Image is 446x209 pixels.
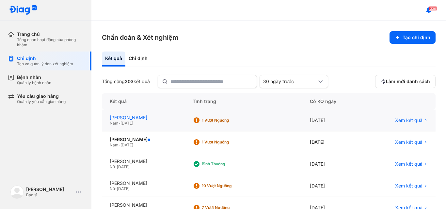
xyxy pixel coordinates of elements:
[17,74,51,80] div: Bệnh nhân
[302,131,364,153] div: [DATE]
[202,183,254,188] div: 10 Vượt ngưỡng
[17,99,66,104] div: Quản lý yêu cầu giao hàng
[395,139,422,145] span: Xem kết quả
[17,37,84,48] div: Tổng quan hoạt động của phòng khám
[110,142,119,147] span: Nam
[17,55,73,61] div: Chỉ định
[17,61,73,67] div: Tạo và quản lý đơn xét nghiệm
[120,142,133,147] span: [DATE]
[390,31,436,44] button: Tạo chỉ định
[115,186,117,191] span: -
[102,33,178,42] h3: Chẩn đoán & Xét nghiệm
[375,75,436,88] button: Làm mới danh sách
[117,164,130,169] span: [DATE]
[202,140,254,145] div: 1 Vượt ngưỡng
[110,121,119,126] span: Nam
[263,79,317,84] div: 30 ngày trước
[10,186,24,199] img: logo
[302,153,364,175] div: [DATE]
[110,164,115,169] span: Nữ
[26,187,73,192] div: [PERSON_NAME]
[119,142,120,147] span: -
[115,164,117,169] span: -
[110,158,177,164] div: [PERSON_NAME]
[102,79,150,84] div: Tổng cộng kết quả
[26,192,73,198] div: Bác sĩ
[395,117,422,123] span: Xem kết quả
[120,121,133,126] span: [DATE]
[302,93,364,110] div: Có KQ ngày
[110,186,115,191] span: Nữ
[117,186,130,191] span: [DATE]
[429,6,437,11] span: 336
[395,183,422,189] span: Xem kết quả
[9,5,37,15] img: logo
[110,202,177,208] div: [PERSON_NAME]
[386,79,430,84] span: Làm mới danh sách
[102,52,125,67] div: Kết quả
[17,80,51,85] div: Quản lý bệnh nhân
[202,161,254,167] div: Bình thường
[125,79,134,84] span: 203
[119,121,120,126] span: -
[125,52,151,67] div: Chỉ định
[17,93,66,99] div: Yêu cầu giao hàng
[185,93,302,110] div: Tình trạng
[302,175,364,197] div: [DATE]
[17,31,84,37] div: Trang chủ
[102,93,185,110] div: Kết quả
[202,118,254,123] div: 1 Vượt ngưỡng
[110,115,177,121] div: [PERSON_NAME]
[110,180,177,186] div: [PERSON_NAME]
[110,137,177,142] div: [PERSON_NAME]
[302,110,364,131] div: [DATE]
[395,161,422,167] span: Xem kết quả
